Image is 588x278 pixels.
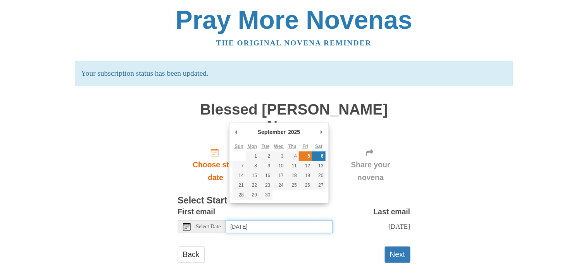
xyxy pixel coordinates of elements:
span: Choose start date [186,158,246,184]
button: 4 [286,151,299,161]
abbr: Saturday [315,144,322,149]
button: 25 [286,181,299,190]
button: 5 [299,151,312,161]
abbr: Friday [303,144,309,149]
div: Click "Next" to confirm your start date first. [331,142,410,188]
input: Use the arrow keys to pick a date [226,220,333,233]
abbr: Monday [248,144,257,149]
abbr: Thursday [288,144,297,149]
div: 2025 [287,126,301,138]
button: Next Month [318,126,326,138]
button: Previous Month [233,126,240,138]
button: 30 [259,190,272,200]
a: Choose start date [178,142,254,188]
button: 7 [233,161,246,171]
button: 6 [312,151,325,161]
button: 8 [246,161,259,171]
div: September [257,126,287,138]
h1: Blessed [PERSON_NAME] Novena [178,101,410,134]
button: 17 [272,171,286,181]
button: 27 [312,181,325,190]
abbr: Sunday [235,144,244,149]
button: 14 [233,171,246,181]
button: 19 [299,171,312,181]
span: Share your novena [339,158,403,184]
button: 3 [272,151,286,161]
button: 26 [299,181,312,190]
a: Pray More Novenas [176,5,412,34]
button: 12 [299,161,312,171]
button: 22 [246,181,259,190]
span: Select Date [196,224,221,229]
button: 24 [272,181,286,190]
button: 15 [246,171,259,181]
label: Last email [374,205,410,218]
a: Back [178,247,205,262]
button: 29 [246,190,259,200]
button: 21 [233,181,246,190]
button: Next [385,247,410,262]
p: Your subscription status has been updated. [75,61,513,86]
h3: Select Start Date [178,196,410,206]
a: The original novena reminder [216,39,372,47]
button: 10 [272,161,286,171]
button: 1 [246,151,259,161]
span: [DATE] [388,222,410,230]
button: 18 [286,171,299,181]
button: 23 [259,181,272,190]
button: 13 [312,161,325,171]
button: 20 [312,171,325,181]
button: 16 [259,171,272,181]
abbr: Wednesday [274,144,284,149]
button: 2 [259,151,272,161]
button: 9 [259,161,272,171]
button: 28 [233,190,246,200]
label: First email [178,205,216,218]
button: 11 [286,161,299,171]
abbr: Tuesday [262,144,269,149]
